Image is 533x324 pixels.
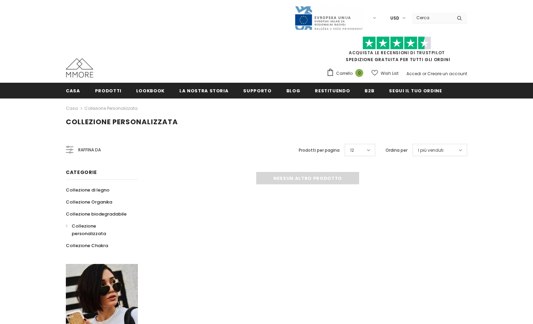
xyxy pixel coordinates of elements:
img: Fidati di Pilot Stars [363,36,431,50]
span: 12 [350,147,354,154]
a: Casa [66,83,80,98]
span: B2B [365,88,374,94]
a: Prodotti [95,83,121,98]
span: I più venduti [418,147,443,154]
a: Javni Razpis [294,15,363,21]
span: or [422,71,426,77]
a: Collezione Organika [66,196,112,208]
img: Casi MMORE [66,58,93,78]
a: La nostra storia [179,83,228,98]
span: Lookbook [136,88,165,94]
span: Collezione Organika [66,199,112,205]
a: Wish List [371,67,399,79]
a: Lookbook [136,83,165,98]
label: Ordina per [386,147,407,154]
a: Creare un account [427,71,467,77]
span: Collezione personalizzata [72,223,106,237]
span: Collezione personalizzata [66,117,178,127]
span: Restituendo [315,88,350,94]
a: B2B [365,83,374,98]
img: Javni Razpis [294,5,363,31]
span: USD [390,15,399,22]
a: Restituendo [315,83,350,98]
span: Collezione biodegradabile [66,211,127,217]
a: Carrello 0 [327,68,367,79]
span: Raffina da [78,146,101,154]
span: Prodotti [95,88,121,94]
span: La nostra storia [179,88,228,94]
a: Blog [286,83,300,98]
span: Collezione Chakra [66,242,108,249]
a: supporto [243,83,271,98]
a: Casa [66,104,78,113]
a: Collezione personalizzata [84,105,138,111]
input: Search Site [412,13,452,23]
span: SPEDIZIONE GRATUITA PER TUTTI GLI ORDINI [327,39,467,62]
span: Categorie [66,169,97,176]
label: Prodotti per pagina [299,147,340,154]
a: Collezione biodegradabile [66,208,127,220]
a: Segui il tuo ordine [389,83,442,98]
span: Collezione di legno [66,187,109,193]
a: Acquista le recensioni di TrustPilot [349,50,445,56]
span: supporto [243,88,271,94]
span: Segui il tuo ordine [389,88,442,94]
a: Collezione personalizzata [66,220,130,240]
a: Collezione Chakra [66,240,108,252]
span: Casa [66,88,80,94]
span: 0 [355,69,363,77]
a: Collezione di legno [66,184,109,196]
span: Carrello [336,70,353,77]
span: Wish List [381,70,399,77]
span: Blog [286,88,300,94]
a: Accedi [406,71,421,77]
